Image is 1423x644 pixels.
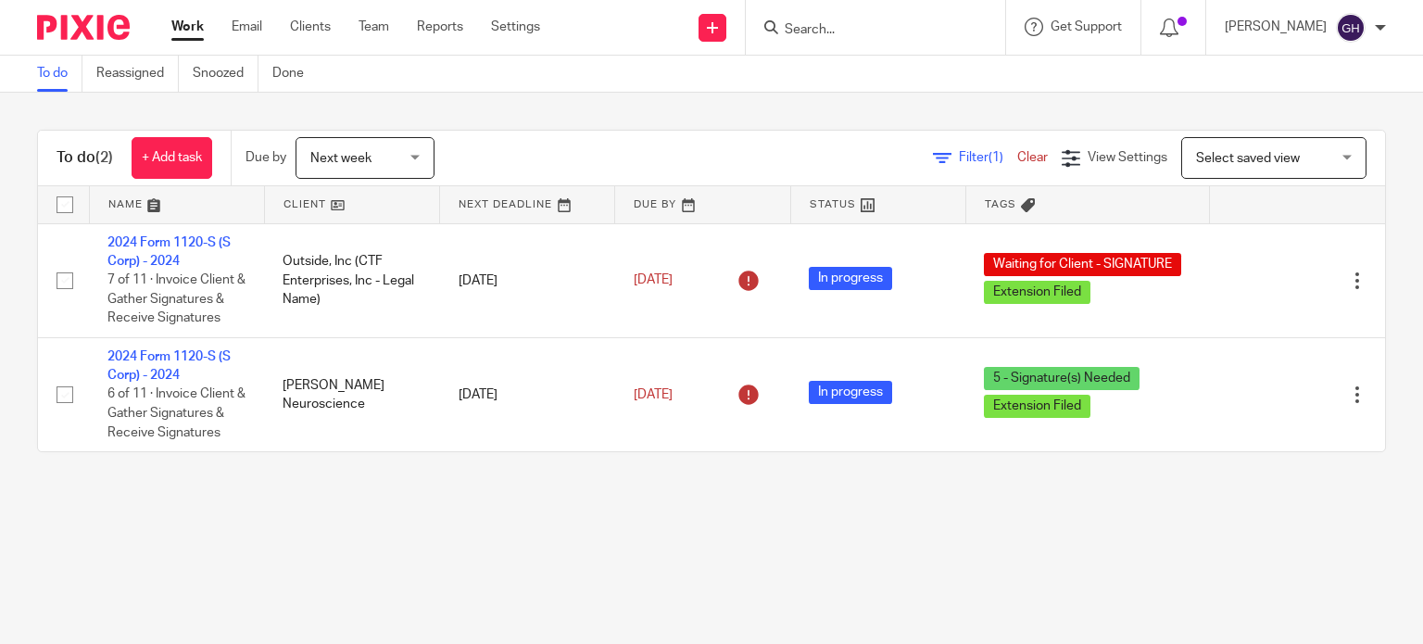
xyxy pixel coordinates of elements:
[264,223,439,337] td: Outside, Inc (CTF Enterprises, Inc - Legal Name)
[783,22,950,39] input: Search
[107,388,246,439] span: 6 of 11 · Invoice Client & Gather Signatures & Receive Signatures
[57,148,113,168] h1: To do
[417,18,463,36] a: Reports
[985,199,1016,209] span: Tags
[232,18,262,36] a: Email
[634,388,673,401] span: [DATE]
[491,18,540,36] a: Settings
[984,367,1140,390] span: 5 - Signature(s) Needed
[809,381,892,404] span: In progress
[440,337,615,451] td: [DATE]
[809,267,892,290] span: In progress
[37,56,82,92] a: To do
[264,337,439,451] td: [PERSON_NAME] Neuroscience
[310,152,371,165] span: Next week
[634,273,673,286] span: [DATE]
[984,395,1090,418] span: Extension Filed
[272,56,318,92] a: Done
[246,148,286,167] p: Due by
[1017,151,1048,164] a: Clear
[359,18,389,36] a: Team
[132,137,212,179] a: + Add task
[193,56,258,92] a: Snoozed
[1051,20,1122,33] span: Get Support
[959,151,1017,164] span: Filter
[37,15,130,40] img: Pixie
[1225,18,1327,36] p: [PERSON_NAME]
[440,223,615,337] td: [DATE]
[1196,152,1300,165] span: Select saved view
[107,236,231,268] a: 2024 Form 1120-S (S Corp) - 2024
[989,151,1003,164] span: (1)
[1336,13,1366,43] img: svg%3E
[290,18,331,36] a: Clients
[107,273,246,324] span: 7 of 11 · Invoice Client & Gather Signatures & Receive Signatures
[96,56,179,92] a: Reassigned
[95,150,113,165] span: (2)
[1088,151,1167,164] span: View Settings
[984,281,1090,304] span: Extension Filed
[984,253,1181,276] span: Waiting for Client - SIGNATURE
[107,350,231,382] a: 2024 Form 1120-S (S Corp) - 2024
[171,18,204,36] a: Work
